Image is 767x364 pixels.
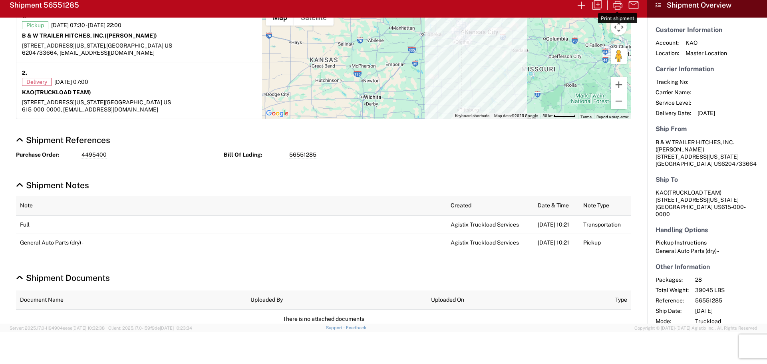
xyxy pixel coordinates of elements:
span: Copyright © [DATE]-[DATE] Agistix Inc., All Rights Reserved [634,324,757,332]
span: (TRUCKLOAD TEAM) [668,189,721,196]
strong: KAO [22,89,91,95]
span: (TRUCKLOAD TEAM) [34,89,91,95]
span: Location: [656,50,679,57]
span: [STREET_ADDRESS][US_STATE], [22,42,106,49]
th: Note [16,196,447,215]
span: Ship Date: [656,307,689,314]
span: 50 km [542,113,554,118]
span: Total Weight: [656,286,689,294]
button: Drag Pegman onto the map to open Street View [611,48,627,64]
span: Service Level: [656,99,691,106]
span: [DATE] 10:32:38 [72,326,105,330]
td: Agistix Truckload Services [447,215,534,233]
td: [DATE] 10:21 [534,215,579,233]
button: Zoom out [611,93,627,109]
h5: Handling Options [656,226,759,234]
td: There is no attached documents [16,310,631,328]
a: Open this area in Google Maps (opens a new window) [264,108,290,119]
span: KAO [686,39,727,46]
span: [US_STATE][GEOGRAPHIC_DATA] US [75,99,171,105]
span: [STREET_ADDRESS] [22,99,75,105]
span: 39045 LBS [695,286,763,294]
span: Delivery Date: [656,109,691,117]
span: KAO [STREET_ADDRESS] [656,189,721,203]
th: Note Type [579,196,631,215]
button: Zoom in [611,77,627,93]
th: Created [447,196,534,215]
span: ([PERSON_NAME]) [656,146,704,153]
span: 6204733664 [721,161,757,167]
span: Delivery [22,78,52,86]
span: Reference: [656,297,689,304]
span: 56551285 [695,297,763,304]
table: Shipment Notes [16,196,631,251]
td: Transportation [579,215,631,233]
td: [DATE] 10:21 [534,233,579,251]
h6: Pickup Instructions [656,239,759,246]
span: Account: [656,39,679,46]
address: [GEOGRAPHIC_DATA] US [656,139,759,167]
td: Pickup [579,233,631,251]
span: [DATE] 10:23:34 [160,326,192,330]
span: [DATE] 07:30 - [DATE] 22:00 [51,22,121,29]
span: Server: 2025.17.0-1194904eeae [10,326,105,330]
a: Hide Details [16,180,89,190]
h5: Ship To [656,176,759,183]
th: Uploaded On [427,290,611,310]
span: B & W TRAILER HITCHES, INC. [656,139,734,145]
span: Client: 2025.17.0-159f9de [108,326,192,330]
a: Hide Details [16,135,110,145]
span: [STREET_ADDRESS][US_STATE] [656,153,739,160]
span: Map data ©2025 Google [494,113,538,118]
span: ([PERSON_NAME]) [105,32,157,39]
th: Type [611,290,631,310]
button: Map camera controls [611,19,627,35]
strong: 2. [22,68,27,78]
h5: Carrier Information [656,65,759,73]
button: Keyboard shortcuts [455,113,489,119]
td: Full [16,215,447,233]
span: 4495400 [81,151,107,159]
h2: Shipment 56551285 [10,0,79,10]
strong: Bill Of Lading: [224,151,284,159]
span: [DATE] 07:00 [54,78,88,86]
th: Uploaded By [246,290,427,310]
span: Mode: [656,318,689,325]
address: [US_STATE][GEOGRAPHIC_DATA] US [656,189,759,218]
td: General Auto Parts (dry) - [16,233,447,251]
strong: Purchase Order: [16,151,76,159]
span: [DATE] [695,307,763,314]
div: General Auto Parts (dry) - [656,247,759,255]
strong: B & W TRAILER HITCHES, INC. [22,32,157,39]
th: Document Name [16,290,246,310]
a: Report a map error [596,115,628,119]
span: 28 [695,276,763,283]
span: 615-000-0000 [656,204,746,217]
span: Carrier Name: [656,89,691,96]
table: Shipment Documents [16,290,631,328]
button: Map Scale: 50 km per 51 pixels [540,113,578,119]
h5: Ship From [656,125,759,133]
span: 56551285 [289,151,316,159]
span: [GEOGRAPHIC_DATA] US [106,42,172,49]
h5: Other Information [656,263,759,271]
a: Support [326,325,346,330]
a: Terms [580,115,592,119]
span: Pickup [22,21,48,29]
h5: Customer Information [656,26,759,34]
span: Master Location [686,50,727,57]
div: 615-000-0000, [EMAIL_ADDRESS][DOMAIN_NAME] [22,106,256,113]
span: [DATE] [697,109,715,117]
div: 6204733664, [EMAIL_ADDRESS][DOMAIN_NAME] [22,49,256,56]
th: Date & Time [534,196,579,215]
a: Hide Details [16,273,110,283]
a: Feedback [346,325,366,330]
span: Truckload [695,318,763,325]
span: Tracking No: [656,78,691,86]
span: Packages: [656,276,689,283]
img: Google [264,108,290,119]
td: Agistix Truckload Services [447,233,534,251]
